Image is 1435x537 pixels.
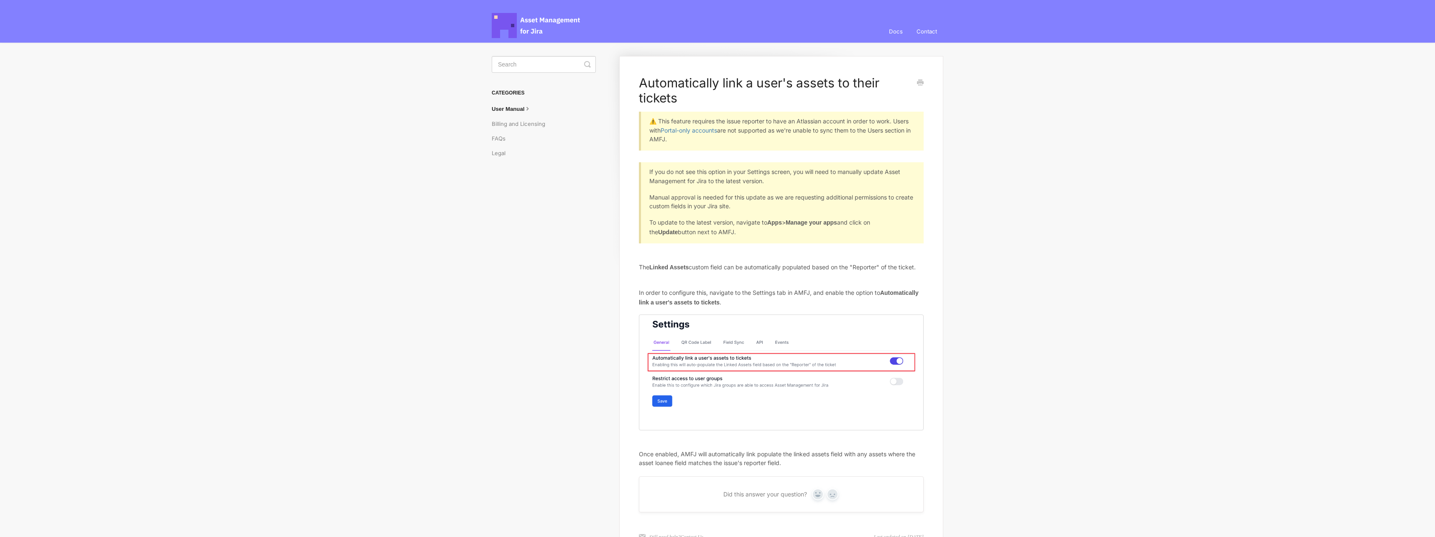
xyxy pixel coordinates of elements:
[649,167,913,185] p: If you do not see this option in your Settings screen, you will need to manually update Asset Man...
[492,102,539,115] a: User Manual
[649,218,913,236] p: To update to the latest version, navigate to > and click on the button next to AMFJ.
[649,117,913,144] p: ⚠️ This feature requires the issue reporter to have an Atlassian account in order to work. Users ...
[639,262,924,271] p: The custom field can be automatically populated based on the "Reporter" of the ticket.
[492,117,552,130] a: Billing and Licensing
[883,20,909,43] a: Docs
[492,13,581,38] span: Asset Management for Jira Docs
[639,287,924,305] p: In order to configure this, navigate to the Settings tab in AMFJ, and enable the option to .
[910,20,943,43] a: Contact
[639,288,920,304] b: Automatically link a user's assets to tickets
[658,228,679,235] b: Update
[723,488,807,496] span: Did this answer your question?
[492,131,512,145] a: FAQs
[649,193,913,211] p: Manual approval is needed for this update as we are requesting additional permissions to create c...
[917,79,924,88] a: Print this Article
[639,447,924,465] p: Once enabled, AMFJ will automatically link populate the linked assets field with any assets where...
[786,219,839,226] b: Manage your apps
[767,219,782,226] b: Apps
[639,75,911,105] h1: Automatically link a user's assets to their tickets
[492,146,512,159] a: Legal
[661,127,717,134] a: Portal-only accounts
[649,263,689,270] b: Linked Assets
[492,56,596,73] input: Search
[492,85,596,100] h3: Categories
[639,312,924,428] img: file-MuL5PXWEOL.png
